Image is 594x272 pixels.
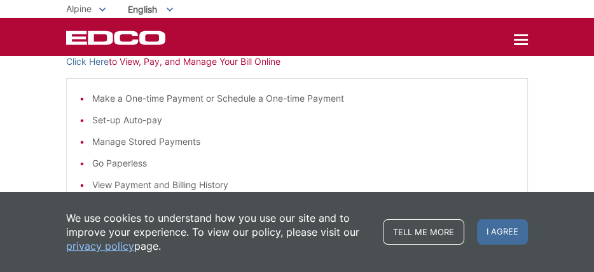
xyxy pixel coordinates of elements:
li: View Payment and Billing History [92,178,515,192]
p: to View, Pay, and Manage Your Bill Online [66,55,528,69]
span: Alpine [66,3,92,14]
span: I agree [477,219,528,245]
li: Set-up Auto-pay [92,113,515,127]
li: Manage Stored Payments [92,135,515,149]
a: Tell me more [383,219,464,245]
a: Click Here [66,55,109,69]
a: privacy policy [66,239,134,253]
a: EDCD logo. Return to the homepage. [66,31,167,45]
p: We use cookies to understand how you use our site and to improve your experience. To view our pol... [66,211,370,253]
li: Make a One-time Payment or Schedule a One-time Payment [92,92,515,105]
li: Go Paperless [92,156,515,170]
